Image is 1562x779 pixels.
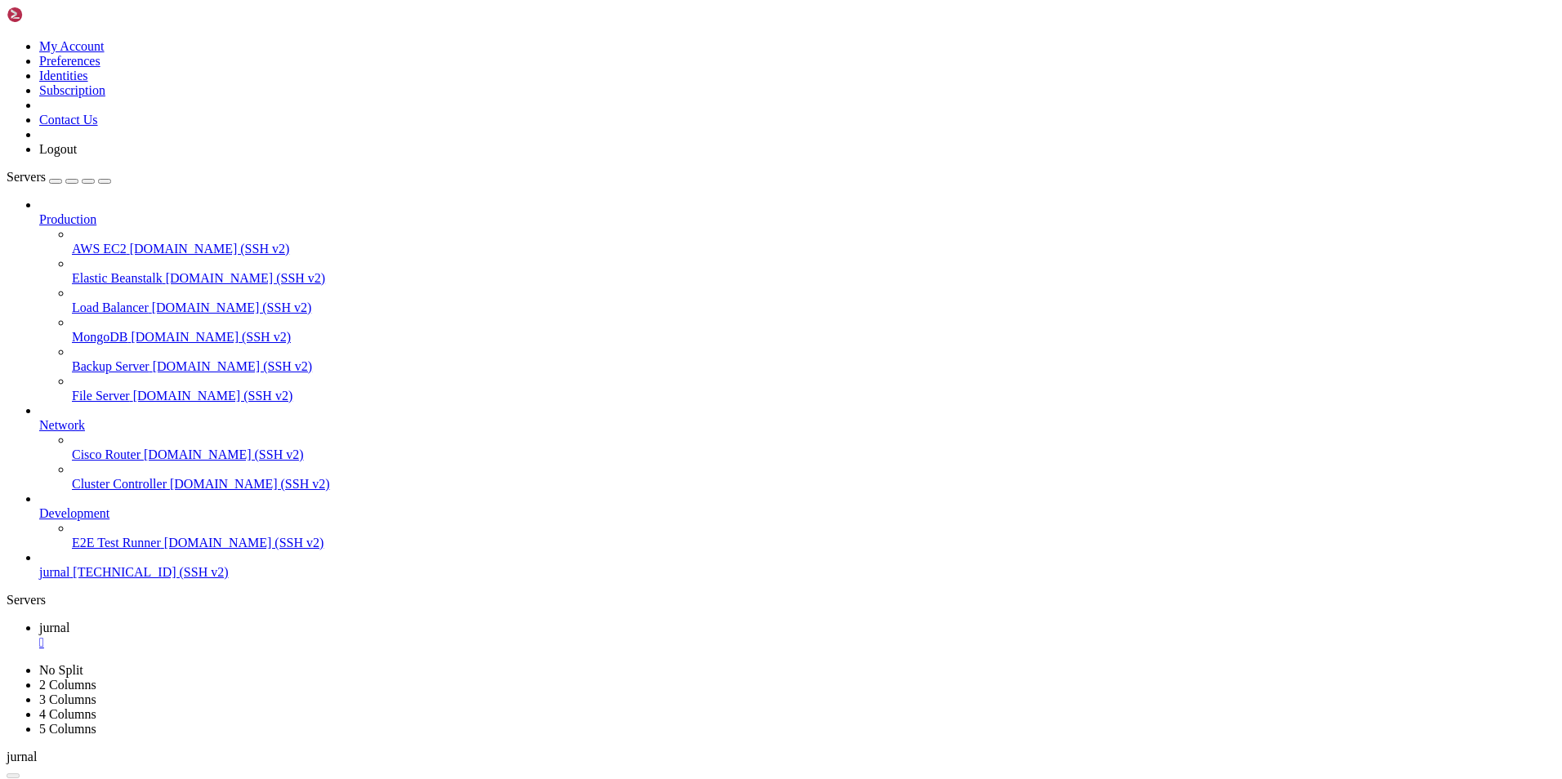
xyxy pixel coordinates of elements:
[7,34,1350,48] x-row: * Documentation: [URL][DOMAIN_NAME]
[166,271,326,285] span: [DOMAIN_NAME] (SSH v2)
[72,359,1555,374] a: Backup Server [DOMAIN_NAME] (SSH v2)
[39,550,1555,580] li: jurnal [TECHNICAL_ID] (SSH v2)
[7,520,1350,534] x-row: root@server-jurnal:~# FATAL ERROR: Remote side unexpectedly closed network connection
[7,187,1350,201] x-row: Users logged in: 0
[7,367,1350,381] x-row: To see these additional updates run: apt list --upgradable
[72,374,1555,403] li: File Server [DOMAIN_NAME] (SSH v2)
[72,271,163,285] span: Elastic Beanstalk
[72,330,1555,345] a: MongoDB [DOMAIN_NAME] (SSH v2)
[39,492,1555,550] li: Development
[7,48,1350,62] x-row: * Management: [URL][DOMAIN_NAME]
[153,359,313,373] span: [DOMAIN_NAME] (SSH v2)
[39,69,88,82] a: Identities
[39,212,96,226] span: Production
[39,621,69,634] span: jurnal
[7,409,1350,423] x-row: Learn more about enabling ESM Apps service at [URL][DOMAIN_NAME]
[72,300,1555,315] a: Load Balancer [DOMAIN_NAME] (SSH v2)
[39,54,100,68] a: Preferences
[39,113,98,127] a: Contact Us
[131,330,291,344] span: [DOMAIN_NAME] (SSH v2)
[72,447,141,461] span: Cisco Router
[164,536,324,550] span: [DOMAIN_NAME] (SSH v2)
[7,159,1350,173] x-row: Swap usage: 0%
[39,212,1555,227] a: Production
[7,750,37,763] span: jurnal
[72,433,1555,462] li: Cisco Router [DOMAIN_NAME] (SSH v2)
[39,142,77,156] a: Logout
[39,83,105,97] a: Subscription
[7,118,1350,131] x-row: System load: 0.83
[7,173,1350,187] x-row: Processes: 117
[72,389,1555,403] a: File Server [DOMAIN_NAME] (SSH v2)
[7,170,111,184] a: Servers
[39,707,96,721] a: 4 Columns
[39,506,1555,521] a: Development
[72,227,1555,256] li: AWS EC2 [DOMAIN_NAME] (SSH v2)
[7,62,1350,76] x-row: * Support: [URL][DOMAIN_NAME]
[7,354,1350,367] x-row: 9 of these updates are standard security updates.
[72,536,1555,550] a: E2E Test Runner [DOMAIN_NAME] (SSH v2)
[39,692,96,706] a: 3 Columns
[39,678,96,692] a: 2 Columns
[144,447,304,461] span: [DOMAIN_NAME] (SSH v2)
[72,462,1555,492] li: Cluster Controller [DOMAIN_NAME] (SSH v2)
[152,300,312,314] span: [DOMAIN_NAME] (SSH v2)
[72,447,1555,462] a: Cisco Router [DOMAIN_NAME] (SSH v2)
[72,242,1555,256] a: AWS EC2 [DOMAIN_NAME] (SSH v2)
[39,39,105,53] a: My Account
[72,271,1555,286] a: Elastic Beanstalk [DOMAIN_NAME] (SSH v2)
[7,243,1350,256] x-row: * Strictly confined Kubernetes makes edge and IoT secure. Learn how MicroK8s
[39,198,1555,403] li: Production
[72,345,1555,374] li: Backup Server [DOMAIN_NAME] (SSH v2)
[73,565,228,579] span: [TECHNICAL_ID] (SSH v2)
[7,256,1350,270] x-row: just raised the bar for easy, resilient and secure K8s cluster deployment.
[39,621,1555,650] a: jurnal
[72,359,150,373] span: Backup Server
[39,663,83,677] a: No Split
[72,256,1555,286] li: Elastic Beanstalk [DOMAIN_NAME] (SSH v2)
[72,536,161,550] span: E2E Test Runner
[7,145,1350,159] x-row: Memory usage: 15%
[7,215,1350,229] x-row: IPv6 address for eth0: [TECHNICAL_ID]
[72,389,130,403] span: File Server
[72,300,149,314] span: Load Balancer
[7,340,1350,354] x-row: 9 updates can be applied immediately.
[7,7,1350,20] x-row: Welcome to Ubuntu 22.04.5 LTS (GNU/Linux 5.15.0-153-generic x86_64)
[7,437,1350,451] x-row: New release '24.04.3 LTS' available.
[39,418,85,432] span: Network
[39,418,1555,433] a: Network
[133,389,293,403] span: [DOMAIN_NAME] (SSH v2)
[72,242,127,256] span: AWS EC2
[7,170,46,184] span: Servers
[7,395,1350,409] x-row: 5 additional security updates can be applied with ESM Apps.
[7,506,1350,520] x-row: root@server-jurnal:~# sudo nano /var/www/ijrsss/.htaccess
[7,284,1350,298] x-row: [URL][DOMAIN_NAME]
[170,477,330,491] span: [DOMAIN_NAME] (SSH v2)
[7,131,1350,145] x-row: Usage of /: 17.8% of 39.28GB
[72,286,1555,315] li: Load Balancer [DOMAIN_NAME] (SSH v2)
[7,312,1350,326] x-row: Expanded Security Maintenance for Applications is not enabled.
[72,477,1555,492] a: Cluster Controller [DOMAIN_NAME] (SSH v2)
[7,593,1555,608] div: Servers
[7,451,1350,465] x-row: Run 'do-release-upgrade' to upgrade to it.
[7,201,1350,215] x-row: IPv4 address for eth0: [TECHNICAL_ID]
[39,635,1555,650] a: 
[130,242,290,256] span: [DOMAIN_NAME] (SSH v2)
[39,403,1555,492] li: Network
[7,7,100,23] img: Shellngn
[7,534,13,548] div: (0, 38)
[7,492,1350,506] x-row: Last login: [DATE] from [TECHNICAL_ID]
[72,477,167,491] span: Cluster Controller
[72,521,1555,550] li: E2E Test Runner [DOMAIN_NAME] (SSH v2)
[72,315,1555,345] li: MongoDB [DOMAIN_NAME] (SSH v2)
[72,330,127,344] span: MongoDB
[7,90,1350,104] x-row: System information as of [DATE]
[39,565,69,579] span: jurnal
[39,506,109,520] span: Development
[39,722,96,736] a: 5 Columns
[39,565,1555,580] a: jurnal [TECHNICAL_ID] (SSH v2)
